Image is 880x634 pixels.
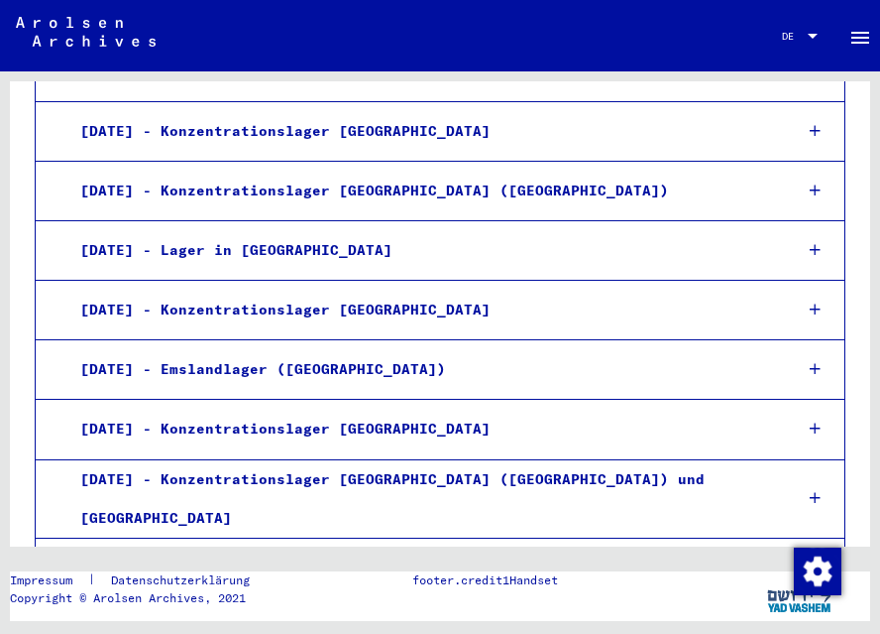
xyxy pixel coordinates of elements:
[782,31,804,42] span: DE
[412,571,558,589] p: footer.credit1Handset
[10,571,274,589] div: |
[65,112,777,151] div: [DATE] - Konzentrationslager [GEOGRAPHIC_DATA]
[848,26,872,50] mat-icon: Side nav toggle icon
[794,548,841,595] img: Zustimmung ändern
[65,172,777,210] div: [DATE] - Konzentrationslager [GEOGRAPHIC_DATA] ([GEOGRAPHIC_DATA])
[763,571,837,621] img: yv_logo.png
[65,460,777,538] div: [DATE] - Konzentrationslager [GEOGRAPHIC_DATA] ([GEOGRAPHIC_DATA]) und [GEOGRAPHIC_DATA]
[65,291,777,329] div: [DATE] - Konzentrationslager [GEOGRAPHIC_DATA]
[16,17,156,47] img: Arolsen_neg.svg
[65,410,777,448] div: [DATE] - Konzentrationslager [GEOGRAPHIC_DATA]
[10,589,274,607] p: Copyright © Arolsen Archives, 2021
[793,547,840,594] div: Zustimmung ändern
[65,350,777,389] div: [DATE] - Emslandlager ([GEOGRAPHIC_DATA])
[65,231,777,270] div: [DATE] - Lager in [GEOGRAPHIC_DATA]
[95,571,274,589] a: Datenschutzerklärung
[840,16,880,56] button: Toggle sidenav
[10,571,88,589] a: Impressum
